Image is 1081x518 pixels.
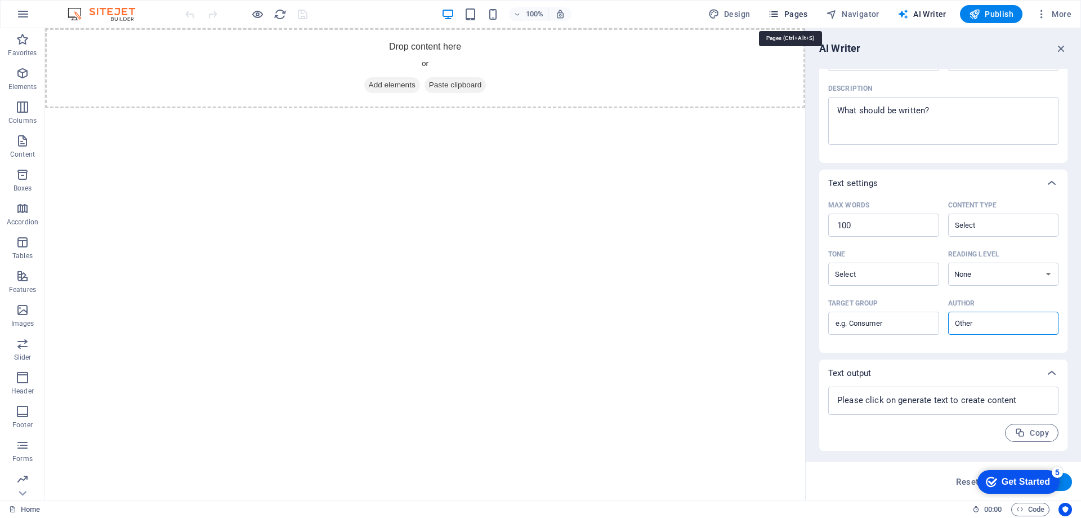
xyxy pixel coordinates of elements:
p: Max words [828,201,869,210]
span: Add elements [319,49,375,65]
div: Text output [819,387,1067,451]
input: Target group [828,315,939,333]
span: Reset [956,477,979,486]
button: Copy [1005,424,1058,442]
div: Text settings [819,170,1067,197]
p: Tone [828,250,845,259]
input: AuthorClear [952,315,1037,331]
p: Content type [948,201,997,210]
p: Author [948,299,975,308]
p: Reading level [948,250,999,259]
input: Content typeClear [952,217,1037,233]
textarea: Description [834,103,1053,139]
button: Clear [1050,318,1055,323]
iframe: To enrich screen reader interactions, please activate Accessibility in Grammarly extension settings [968,464,1064,498]
p: Text output [828,368,872,379]
button: Reset [950,473,985,491]
span: Paste clipboard [379,49,441,65]
h6: AI Writer [819,42,860,55]
input: Max words [828,214,939,237]
div: Text settings [819,197,1067,353]
p: Text settings [828,178,878,189]
div: Text output [819,360,1067,387]
p: Description [828,84,872,93]
span: Copy [1015,428,1049,439]
select: Reading level [948,263,1059,286]
p: Target group [828,299,878,308]
input: ToneClear [832,266,917,282]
